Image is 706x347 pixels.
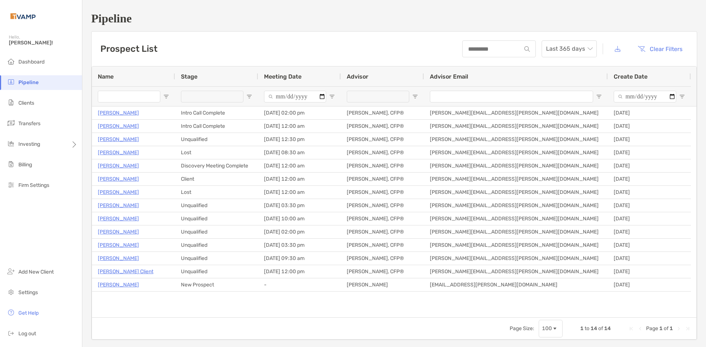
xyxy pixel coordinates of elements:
[608,265,691,278] div: [DATE]
[264,91,326,102] input: Meeting Date Filter Input
[7,288,15,296] img: settings icon
[412,94,418,100] button: Open Filter Menu
[98,241,139,250] p: [PERSON_NAME]
[18,310,39,316] span: Get Help
[614,91,676,102] input: Create Date Filter Input
[7,329,15,337] img: logout icon
[608,239,691,252] div: [DATE]
[264,73,302,80] span: Meeting Date
[608,199,691,212] div: [DATE]
[7,180,15,189] img: firm-settings icon
[546,41,592,57] span: Last 365 days
[98,227,139,236] a: [PERSON_NAME]
[614,73,648,80] span: Create Date
[98,135,139,144] a: [PERSON_NAME]
[175,146,258,159] div: Lost
[424,212,608,225] div: [PERSON_NAME][EMAIL_ADDRESS][PERSON_NAME][DOMAIN_NAME]
[341,106,424,119] div: [PERSON_NAME], CFP®
[98,201,139,210] p: [PERSON_NAME]
[175,212,258,225] div: Unqualified
[608,278,691,291] div: [DATE]
[664,325,668,332] span: of
[341,186,424,199] div: [PERSON_NAME], CFP®
[608,159,691,172] div: [DATE]
[258,252,341,265] div: [DATE] 09:30 am
[98,91,160,102] input: Name Filter Input
[608,252,691,265] div: [DATE]
[175,106,258,119] div: Intro Call Complete
[539,320,563,337] div: Page Size
[175,120,258,133] div: Intro Call Complete
[98,73,114,80] span: Name
[98,161,139,170] a: [PERSON_NAME]
[659,325,663,332] span: 1
[424,106,608,119] div: [PERSON_NAME][EMAIL_ADDRESS][PERSON_NAME][DOMAIN_NAME]
[608,225,691,238] div: [DATE]
[258,265,341,278] div: [DATE] 12:00 pm
[424,120,608,133] div: [PERSON_NAME][EMAIL_ADDRESS][PERSON_NAME][DOMAIN_NAME]
[580,325,584,332] span: 1
[258,159,341,172] div: [DATE] 12:00 am
[258,120,341,133] div: [DATE] 12:00 am
[98,108,139,118] p: [PERSON_NAME]
[175,199,258,212] div: Unqualified
[591,325,597,332] span: 14
[341,133,424,146] div: [PERSON_NAME], CFP®
[175,252,258,265] div: Unqualified
[424,239,608,252] div: [PERSON_NAME][EMAIL_ADDRESS][PERSON_NAME][DOMAIN_NAME]
[18,289,38,296] span: Settings
[7,98,15,107] img: clients icon
[7,308,15,317] img: get-help icon
[175,133,258,146] div: Unqualified
[341,212,424,225] div: [PERSON_NAME], CFP®
[608,186,691,199] div: [DATE]
[18,162,32,168] span: Billing
[98,148,139,157] p: [PERSON_NAME]
[424,133,608,146] div: [PERSON_NAME][EMAIL_ADDRESS][PERSON_NAME][DOMAIN_NAME]
[608,120,691,133] div: [DATE]
[98,267,153,276] p: [PERSON_NAME] Client
[7,119,15,127] img: transfers icon
[258,239,341,252] div: [DATE] 03:30 pm
[510,325,534,332] div: Page Size:
[258,278,341,291] div: -
[98,214,139,223] a: [PERSON_NAME]
[7,139,15,148] img: investing icon
[258,186,341,199] div: [DATE] 12:00 am
[98,280,139,289] a: [PERSON_NAME]
[341,199,424,212] div: [PERSON_NAME], CFP®
[424,186,608,199] div: [PERSON_NAME][EMAIL_ADDRESS][PERSON_NAME][DOMAIN_NAME]
[18,59,44,65] span: Dashboard
[175,173,258,185] div: Client
[341,252,424,265] div: [PERSON_NAME], CFP®
[424,173,608,185] div: [PERSON_NAME][EMAIL_ADDRESS][PERSON_NAME][DOMAIN_NAME]
[98,254,139,263] a: [PERSON_NAME]
[604,325,611,332] span: 14
[341,278,424,291] div: [PERSON_NAME]
[341,120,424,133] div: [PERSON_NAME], CFP®
[424,199,608,212] div: [PERSON_NAME][EMAIL_ADDRESS][PERSON_NAME][DOMAIN_NAME]
[7,77,15,86] img: pipeline icon
[258,106,341,119] div: [DATE] 02:00 pm
[18,79,39,86] span: Pipeline
[98,122,139,131] a: [PERSON_NAME]
[424,159,608,172] div: [PERSON_NAME][EMAIL_ADDRESS][PERSON_NAME][DOMAIN_NAME]
[18,269,54,275] span: Add New Client
[347,73,368,80] span: Advisor
[18,141,40,147] span: Investing
[596,94,602,100] button: Open Filter Menu
[163,94,169,100] button: Open Filter Menu
[98,188,139,197] p: [PERSON_NAME]
[585,325,589,332] span: to
[676,326,682,332] div: Next Page
[18,330,36,337] span: Log out
[632,41,688,57] button: Clear Filters
[329,94,335,100] button: Open Filter Menu
[175,239,258,252] div: Unqualified
[341,225,424,238] div: [PERSON_NAME], CFP®
[598,325,603,332] span: of
[341,239,424,252] div: [PERSON_NAME], CFP®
